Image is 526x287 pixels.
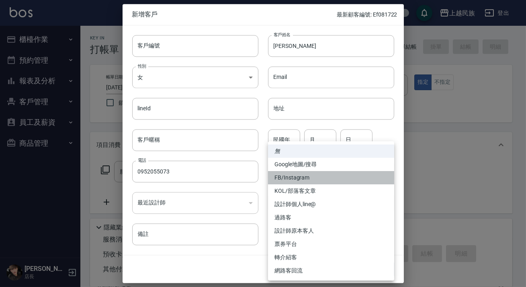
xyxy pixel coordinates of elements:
li: 轉介紹客 [268,251,394,264]
li: 設計師個人line@ [268,198,394,211]
li: KOL/部落客文章 [268,184,394,198]
li: 過路客 [268,211,394,224]
li: 網路客回流 [268,264,394,277]
li: 設計師原本客人 [268,224,394,237]
li: FB/Instagram [268,171,394,184]
li: 票券平台 [268,237,394,251]
em: 無 [274,147,280,155]
li: Google地圖/搜尋 [268,158,394,171]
